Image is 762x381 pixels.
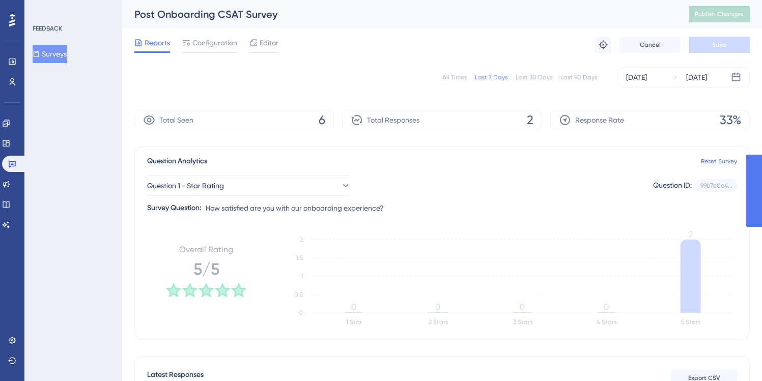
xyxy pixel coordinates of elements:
[513,318,532,326] text: 3 Stars
[319,112,325,128] span: 6
[575,114,624,126] span: Response Rate
[192,37,237,49] span: Configuration
[193,258,219,280] span: 5/5
[33,24,62,33] div: FEEDBACK
[206,202,384,214] span: How satisfied are you with our onboarding experience?
[719,341,750,371] iframe: UserGuiding AI Assistant Launcher
[475,73,507,81] div: Last 7 Days
[597,318,616,326] text: 4 Stars
[367,114,419,126] span: Total Responses
[346,318,362,326] text: 1 Star
[640,41,661,49] span: Cancel
[626,71,647,83] div: [DATE]
[681,318,700,326] text: 5 Stars
[701,157,737,165] a: Reset Survey
[147,155,207,167] span: Question Analytics
[442,73,467,81] div: All Times
[686,71,707,83] div: [DATE]
[435,302,440,312] tspan: 0
[689,229,693,239] tspan: 2
[527,112,533,128] span: 2
[159,114,193,126] span: Total Seen
[720,112,741,128] span: 33%
[520,302,525,312] tspan: 0
[296,254,303,261] tspan: 1.5
[695,10,744,18] span: Publish Changes
[712,41,726,49] span: Save
[351,302,356,312] tspan: 0
[33,45,67,63] button: Surveys
[653,179,692,192] div: Question ID:
[689,37,750,53] button: Save
[560,73,597,81] div: Last 90 Days
[294,291,303,298] tspan: 0.5
[689,6,750,22] button: Publish Changes
[147,180,224,192] span: Question 1 - Star Rating
[147,202,202,214] div: Survey Question:
[300,236,303,243] tspan: 2
[299,309,303,316] tspan: 0
[145,37,170,49] span: Reports
[179,244,233,256] span: Overall Rating
[604,302,609,312] tspan: 0
[516,73,552,81] div: Last 30 Days
[301,273,303,280] tspan: 1
[147,175,351,196] button: Question 1 - Star Rating
[619,37,681,53] button: Cancel
[260,37,278,49] span: Editor
[134,7,663,21] div: Post Onboarding CSAT Survey
[700,182,732,190] div: 99b7c0c4...
[429,318,448,326] text: 2 Stars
